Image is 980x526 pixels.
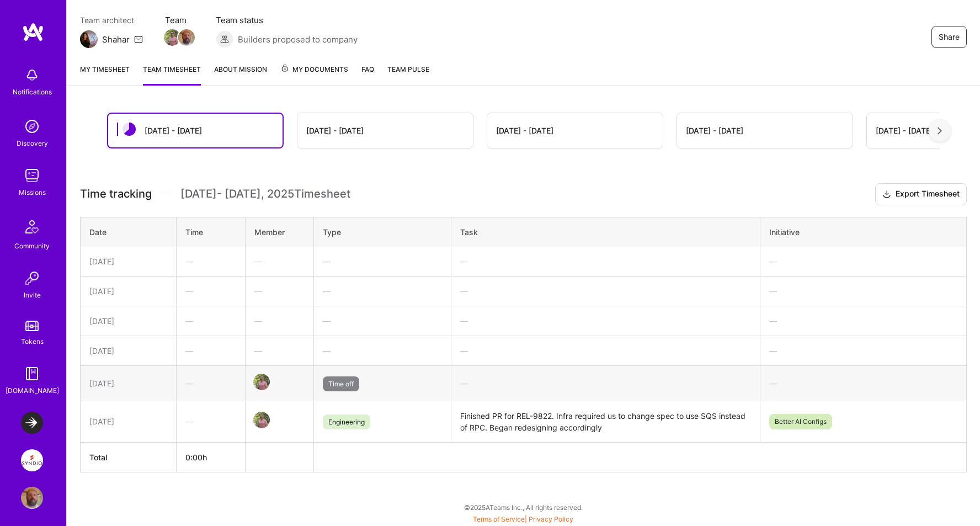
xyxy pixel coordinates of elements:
span: Time off [323,376,359,391]
img: Invite [21,267,43,289]
div: — [185,315,236,327]
div: [DATE] - [DATE] [306,125,364,136]
span: | [473,515,573,523]
div: [DATE] [89,256,167,267]
span: Builders proposed to company [238,34,358,45]
span: Better AI Configs [769,414,832,429]
div: [DATE] [89,416,167,427]
div: — [323,285,442,297]
img: Team Member Avatar [253,412,270,428]
div: — [254,285,305,297]
div: [DATE] [89,315,167,327]
div: Shahar [102,34,130,45]
div: — [769,345,957,357]
a: Team Member Avatar [165,28,179,47]
a: User Avatar [18,487,46,509]
img: bell [21,64,43,86]
div: — [185,416,236,427]
img: logo [22,22,44,42]
div: — [460,315,751,327]
th: Member [245,217,313,247]
a: Team Member Avatar [254,411,269,429]
img: Team Architect [80,30,98,48]
div: — [460,378,751,389]
td: Finished PR for REL-9822. Infra required us to change spec to use SQS instead of RPC. Began redes... [451,401,760,442]
th: Time [177,217,245,247]
img: guide book [21,363,43,385]
div: — [460,256,751,267]
div: [DATE] - [DATE] [496,125,553,136]
a: Privacy Policy [529,515,573,523]
div: — [254,345,305,357]
div: — [185,345,236,357]
a: Team Pulse [387,63,429,86]
a: Syndio: Transformation Engine Modernization [18,449,46,471]
th: Type [314,217,451,247]
button: Export Timesheet [875,183,967,205]
button: Share [931,26,967,48]
div: Community [14,240,50,252]
th: Initiative [760,217,967,247]
div: [DATE] [89,285,167,297]
div: — [769,378,957,389]
img: Syndio: Transformation Engine Modernization [21,449,43,471]
th: Date [81,217,177,247]
div: [DATE] - [DATE] [876,125,933,136]
i: icon Mail [134,35,143,44]
a: LaunchDarkly: Backend and Fullstack Support [18,412,46,434]
span: My Documents [280,63,348,76]
img: Team Member Avatar [253,374,270,390]
span: Team architect [80,14,143,26]
div: — [254,256,305,267]
th: Total [81,442,177,472]
div: [DOMAIN_NAME] [6,385,59,396]
img: LaunchDarkly: Backend and Fullstack Support [21,412,43,434]
span: Share [939,31,960,42]
a: My timesheet [80,63,130,86]
img: right [938,127,942,135]
div: Invite [24,289,41,301]
div: — [769,315,957,327]
img: Team Member Avatar [164,29,180,46]
img: discovery [21,115,43,137]
th: Task [451,217,760,247]
div: Missions [19,187,46,198]
a: About Mission [214,63,267,86]
a: Team Member Avatar [254,373,269,391]
img: Builders proposed to company [216,30,233,48]
span: Team Pulse [387,65,429,73]
div: — [254,315,305,327]
div: — [323,256,442,267]
img: Community [19,214,45,240]
a: Terms of Service [473,515,525,523]
a: FAQ [361,63,374,86]
span: Team status [216,14,358,26]
div: [DATE] - [DATE] [145,125,202,136]
div: [DATE] [89,345,167,357]
div: — [323,345,442,357]
th: 0:00h [177,442,245,472]
div: — [185,256,236,267]
div: — [185,378,236,389]
div: Tokens [21,336,44,347]
img: teamwork [21,164,43,187]
img: tokens [25,321,39,331]
span: Engineering [323,415,370,429]
div: [DATE] [89,378,167,389]
div: — [323,315,442,327]
div: [DATE] - [DATE] [686,125,743,136]
img: status icon [122,123,136,136]
div: — [460,285,751,297]
div: © 2025 ATeams Inc., All rights reserved. [66,493,980,521]
span: Team [165,14,194,26]
div: — [460,345,751,357]
div: — [769,285,957,297]
span: [DATE] - [DATE] , 2025 Timesheet [180,187,350,201]
a: Team timesheet [143,63,201,86]
div: Discovery [17,137,48,149]
span: Time tracking [80,187,152,201]
img: User Avatar [21,487,43,509]
div: Notifications [13,86,52,98]
div: — [185,285,236,297]
i: icon Download [882,189,891,200]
